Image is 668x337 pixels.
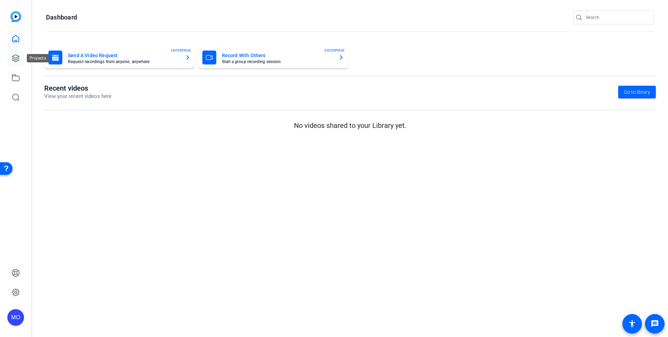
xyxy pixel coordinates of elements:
mat-card-subtitle: Request recordings from anyone, anywhere [68,60,179,64]
h1: Recent videos [44,84,111,92]
span: ENTERPRISE [171,48,191,53]
h1: Dashboard [46,13,77,22]
img: blue-gradient.svg [10,11,21,22]
div: MO [7,309,24,326]
span: ENTERPRISE [325,48,345,53]
mat-card-title: Record With Others [222,51,333,60]
div: Projects [27,54,49,62]
button: Send A Video RequestRequest recordings from anyone, anywhereENTERPRISE [44,46,195,69]
mat-icon: accessibility [628,320,636,328]
input: Search [586,13,648,22]
button: Record With OthersStart a group recording sessionENTERPRISE [198,46,349,69]
mat-card-title: Send A Video Request [68,51,179,60]
a: Go to library [618,86,656,98]
span: Go to library [624,89,650,96]
p: View your recent videos here [44,92,111,100]
mat-card-subtitle: Start a group recording session [222,60,333,64]
p: No videos shared to your Library yet. [44,120,656,131]
mat-icon: message [651,320,659,328]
